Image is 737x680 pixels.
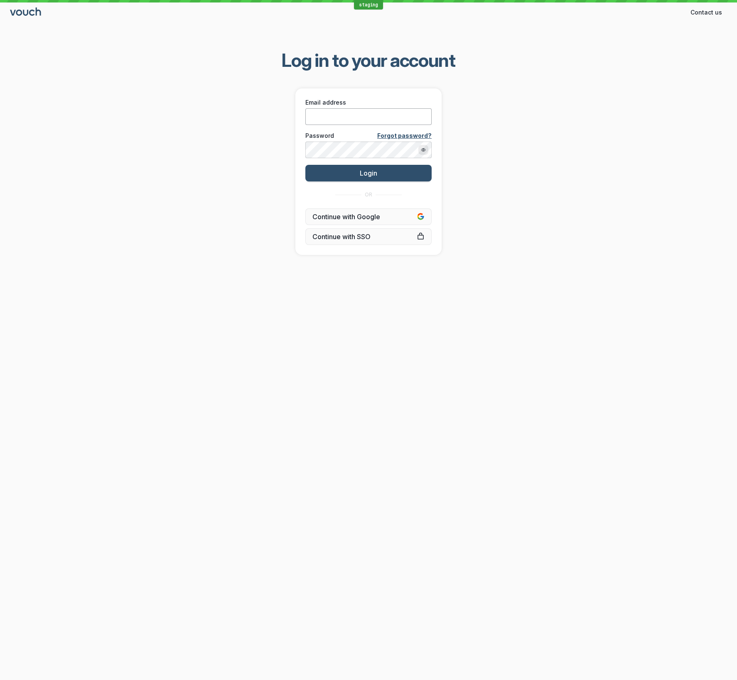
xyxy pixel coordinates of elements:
[690,8,722,17] span: Contact us
[418,145,428,155] button: Show password
[377,132,432,140] a: Forgot password?
[282,49,455,72] span: Log in to your account
[365,191,372,198] span: OR
[305,132,334,140] span: Password
[305,165,432,181] button: Login
[360,169,377,177] span: Login
[312,213,425,221] span: Continue with Google
[305,208,432,225] button: Continue with Google
[312,232,425,241] span: Continue with SSO
[305,228,432,245] a: Continue with SSO
[685,6,727,19] button: Contact us
[305,98,346,107] span: Email address
[10,9,42,16] a: Go to sign in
